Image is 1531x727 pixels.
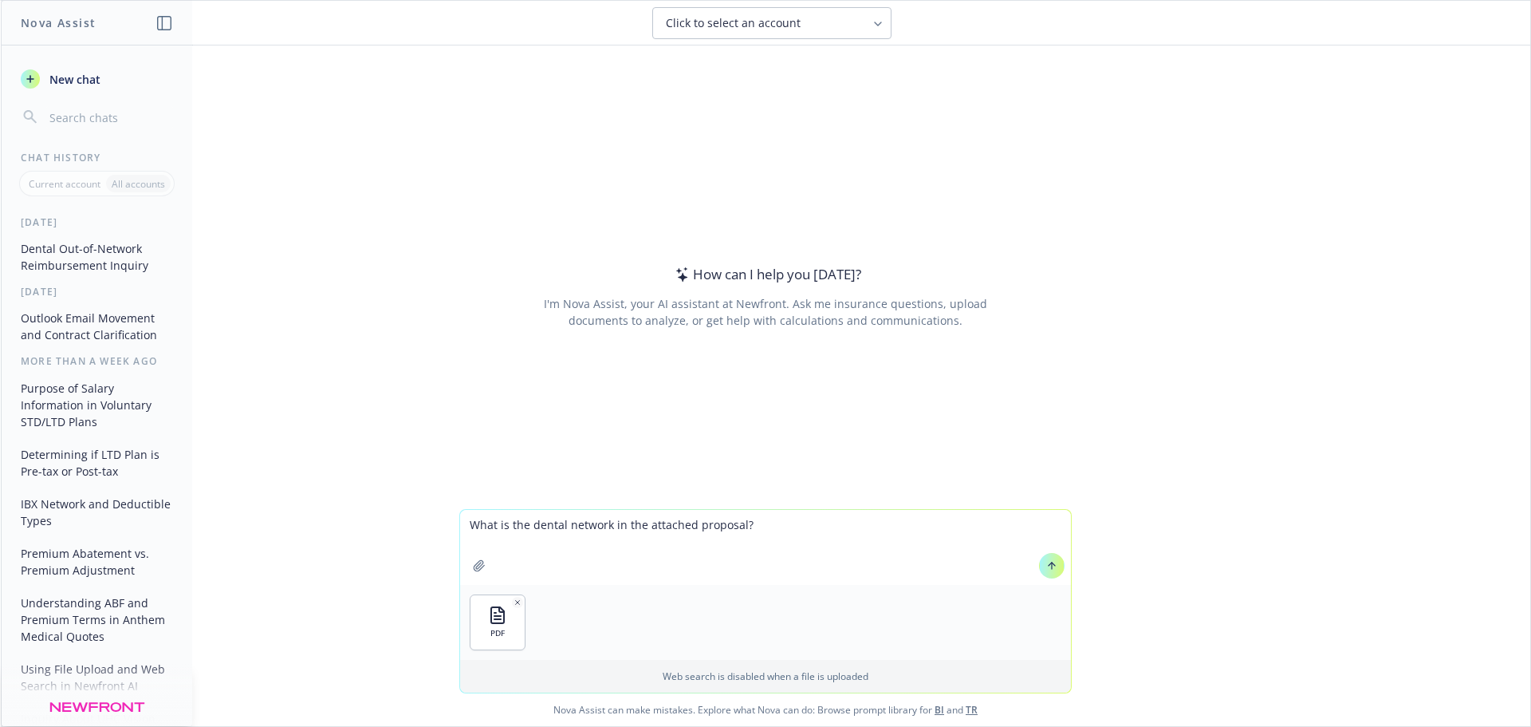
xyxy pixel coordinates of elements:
p: Web search is disabled when a file is uploaded [470,670,1061,683]
input: Search chats [46,106,173,128]
div: I'm Nova Assist, your AI assistant at Newfront. Ask me insurance questions, upload documents to a... [541,295,990,329]
div: More than a week ago [2,354,192,368]
div: Chat History [2,151,192,164]
div: How can I help you [DATE]? [671,264,861,285]
span: Nova Assist can make mistakes. Explore what Nova can do: Browse prompt library for and [7,693,1524,726]
button: IBX Network and Deductible Types [14,491,179,534]
button: PDF [470,595,525,650]
textarea: What is the dental network in the attached proposal? [460,510,1071,585]
p: All accounts [112,177,165,191]
button: Dental Out-of-Network Reimbursement Inquiry [14,235,179,279]
button: Purpose of Salary Information in Voluntary STD/LTD Plans [14,375,179,435]
span: Click to select an account [666,15,801,31]
a: BI [935,703,944,717]
button: Click to select an account [652,7,891,39]
span: PDF [490,628,505,638]
h1: Nova Assist [21,14,96,31]
button: Outlook Email Movement and Contract Clarification [14,305,179,348]
div: [DATE] [2,285,192,298]
div: [DATE] [2,215,192,229]
button: New chat [14,65,179,93]
button: Determining if LTD Plan is Pre-tax or Post-tax [14,441,179,484]
button: Using File Upload and Web Search in Newfront AI [14,656,179,699]
button: Premium Abatement vs. Premium Adjustment [14,540,179,583]
a: TR [966,703,978,717]
span: New chat [46,71,100,88]
p: Current account [29,177,100,191]
button: Understanding ABF and Premium Terms in Anthem Medical Quotes [14,590,179,650]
